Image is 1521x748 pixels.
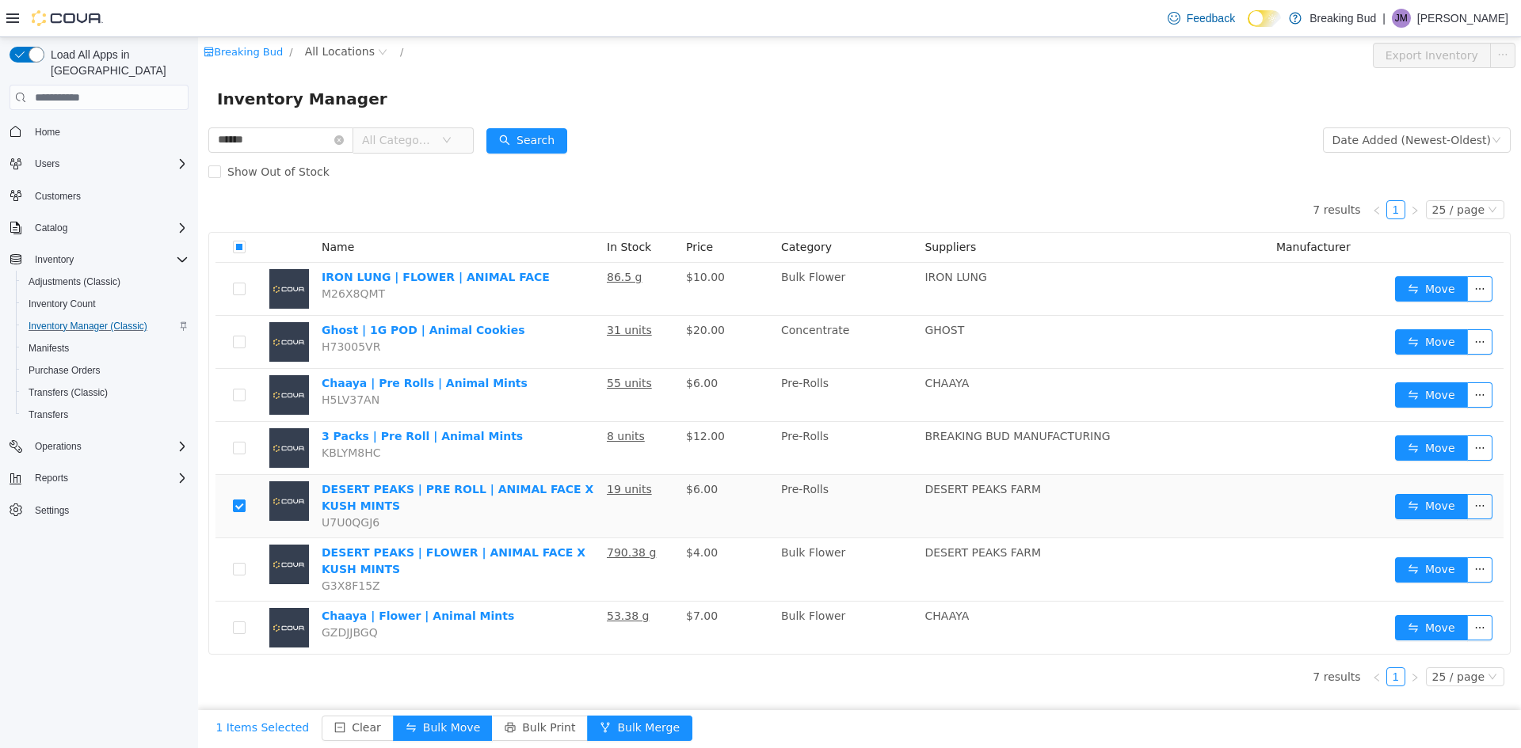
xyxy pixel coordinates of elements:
span: Adjustments (Classic) [22,272,189,291]
u: 19 units [409,446,454,458]
button: Inventory Count [16,293,195,315]
span: H5LV37AN [124,356,181,369]
button: Catalog [29,218,74,237]
span: GZDJJBGQ [124,589,180,602]
span: Manifests [29,342,69,355]
span: CHAAYA [726,340,771,352]
span: Customers [35,190,81,203]
span: Show Out of Stock [23,128,138,141]
span: H73005VR [124,303,182,316]
p: Breaking Bud [1309,9,1376,28]
button: icon: swapMove [1197,345,1270,370]
span: $6.00 [488,446,520,458]
span: $6.00 [488,340,520,352]
a: Inventory Count [22,294,102,313]
span: Catalog [35,222,67,234]
span: M26X8QMT [124,250,187,263]
td: Pre-Rolls [577,332,720,385]
button: Users [3,153,195,175]
button: icon: swapMove [1197,457,1270,482]
button: Reports [3,467,195,489]
span: Operations [35,440,82,453]
a: Transfers (Classic) [22,383,114,402]
span: Price [488,203,515,216]
li: 1 [1188,163,1207,182]
u: 55 units [409,340,454,352]
li: 7 results [1115,163,1162,182]
a: Customers [29,187,87,206]
span: $20.00 [488,287,527,299]
img: IRON LUNG | FLOWER | ANIMAL FACE placeholder [71,232,111,271]
span: Adjustments (Classic) [29,275,120,288]
li: Previous Page [1169,630,1188,649]
button: icon: printerBulk Print [294,678,390,704]
span: Purchase Orders [29,364,101,377]
button: icon: ellipsis [1269,239,1294,264]
span: Reports [29,469,189,488]
button: Transfers [16,404,195,426]
span: Inventory [35,253,74,266]
button: Reports [29,469,74,488]
span: DESERT PEAKS FARM [726,509,843,522]
span: Transfers [29,408,68,421]
span: KBLYM8HC [124,409,183,422]
span: Settings [29,500,189,520]
div: James Maruffo [1392,9,1411,28]
button: icon: ellipsis [1269,578,1294,603]
img: Cova [32,10,103,26]
button: icon: swapMove [1197,292,1270,317]
span: CHAAYA [726,572,771,585]
i: icon: right [1212,169,1222,178]
span: / [202,9,205,21]
a: 1 [1189,631,1207,648]
button: Home [3,120,195,142]
i: icon: down [1294,98,1303,109]
li: Next Page [1207,630,1226,649]
button: Catalog [3,217,195,239]
button: Inventory [29,250,80,269]
span: Reports [35,472,68,484]
i: icon: right [1212,636,1222,645]
div: Date Added (Newest-Oldest) [1134,91,1293,115]
span: Inventory [29,250,189,269]
i: icon: down [244,98,253,109]
span: Manifests [22,339,189,358]
img: Chaaya | Flower | Animal Mints placeholder [71,571,111,610]
img: Ghost | 1G POD | Animal Cookies placeholder [71,285,111,325]
a: icon: shopBreaking Bud [6,9,85,21]
nav: Complex example [10,113,189,563]
img: DESERT PEAKS | FLOWER | ANIMAL FACE X KUSH MINTS placeholder [71,507,111,547]
u: 8 units [409,393,447,405]
button: Transfers (Classic) [16,382,195,404]
span: Home [29,121,189,141]
a: 1 [1189,164,1207,181]
span: All Categories [164,95,236,111]
span: BREAKING BUD MANUFACTURING [726,393,912,405]
a: DESERT PEAKS | PRE ROLL | ANIMAL FACE X KUSH MINTS [124,446,395,475]
button: icon: swapBulk Move [195,678,295,704]
span: Home [35,126,60,139]
img: 3 Packs | Pre Roll | Animal Mints placeholder [71,391,111,431]
button: Inventory [3,249,195,271]
span: Feedback [1187,10,1235,26]
a: DESERT PEAKS | FLOWER | ANIMAL FACE X KUSH MINTS [124,509,387,538]
button: Adjustments (Classic) [16,271,195,293]
span: JM [1395,9,1408,28]
span: Operations [29,437,189,456]
a: Inventory Manager (Classic) [22,317,154,336]
li: 7 results [1115,630,1162,649]
button: Operations [3,435,195,458]
button: icon: ellipsis [1269,398,1294,423]
span: Transfers (Classic) [29,386,108,399]
button: Purchase Orders [16,359,195,382]
div: 25 / page [1234,164,1287,181]
a: 3 Packs | Pre Roll | Animal Mints [124,393,325,405]
a: Chaaya | Pre Rolls | Animal Mints [124,340,330,352]
a: Transfers [22,405,74,424]
span: $10.00 [488,234,527,246]
a: Manifests [22,339,75,358]
button: icon: searchSearch [288,91,369,116]
td: Bulk Flower [577,226,720,279]
span: All Locations [107,6,177,23]
span: Inventory Manager [19,49,199,74]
